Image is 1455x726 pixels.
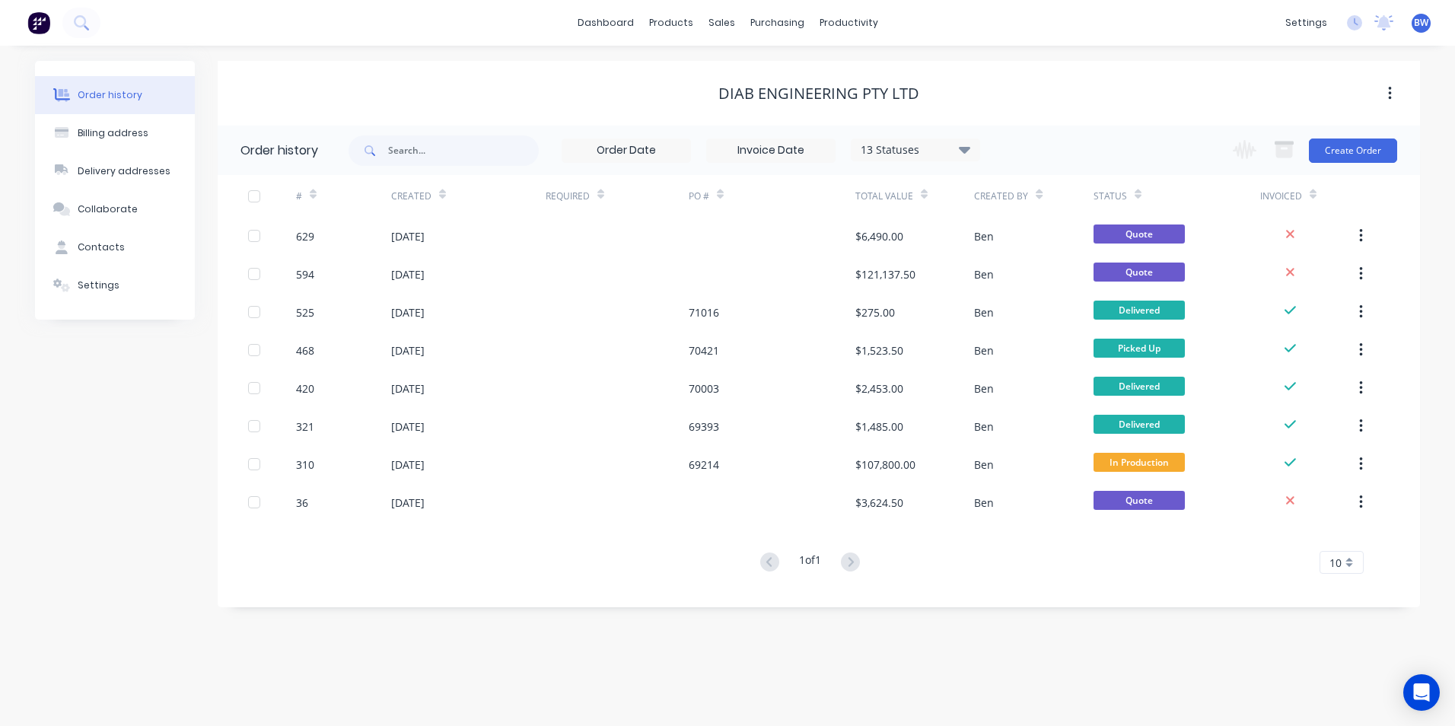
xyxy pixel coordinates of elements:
[855,495,903,511] div: $3,624.50
[855,228,903,244] div: $6,490.00
[1094,491,1185,510] span: Quote
[974,495,994,511] div: Ben
[296,495,308,511] div: 36
[240,142,318,160] div: Order history
[1094,377,1185,396] span: Delivered
[1260,189,1302,203] div: Invoiced
[689,175,855,217] div: PO #
[974,304,994,320] div: Ben
[35,114,195,152] button: Billing address
[689,457,719,473] div: 69214
[855,175,974,217] div: Total Value
[562,139,690,162] input: Order Date
[296,228,314,244] div: 629
[689,419,719,435] div: 69393
[546,189,590,203] div: Required
[974,381,994,396] div: Ben
[689,381,719,396] div: 70003
[78,240,125,254] div: Contacts
[1329,555,1342,571] span: 10
[391,342,425,358] div: [DATE]
[701,11,743,34] div: sales
[35,190,195,228] button: Collaborate
[974,228,994,244] div: Ben
[1094,301,1185,320] span: Delivered
[855,189,913,203] div: Total Value
[296,189,302,203] div: #
[1094,175,1260,217] div: Status
[855,457,915,473] div: $107,800.00
[689,189,709,203] div: PO #
[1309,139,1397,163] button: Create Order
[1094,189,1127,203] div: Status
[35,76,195,114] button: Order history
[974,266,994,282] div: Ben
[296,266,314,282] div: 594
[743,11,812,34] div: purchasing
[855,419,903,435] div: $1,485.00
[570,11,642,34] a: dashboard
[391,381,425,396] div: [DATE]
[78,202,138,216] div: Collaborate
[974,189,1028,203] div: Created By
[35,152,195,190] button: Delivery addresses
[1094,339,1185,358] span: Picked Up
[391,495,425,511] div: [DATE]
[296,175,391,217] div: #
[642,11,701,34] div: products
[855,342,903,358] div: $1,523.50
[1278,11,1335,34] div: settings
[78,164,170,178] div: Delivery addresses
[689,342,719,358] div: 70421
[852,142,979,158] div: 13 Statuses
[391,175,546,217] div: Created
[855,381,903,396] div: $2,453.00
[855,304,895,320] div: $275.00
[1094,415,1185,434] span: Delivered
[855,266,915,282] div: $121,137.50
[27,11,50,34] img: Factory
[812,11,886,34] div: productivity
[391,457,425,473] div: [DATE]
[1260,175,1355,217] div: Invoiced
[388,135,539,166] input: Search...
[296,457,314,473] div: 310
[78,279,119,292] div: Settings
[391,228,425,244] div: [DATE]
[974,175,1093,217] div: Created By
[974,419,994,435] div: Ben
[35,228,195,266] button: Contacts
[391,189,431,203] div: Created
[718,84,919,103] div: DIAB ENGINEERING PTY LTD
[799,552,821,574] div: 1 of 1
[391,304,425,320] div: [DATE]
[391,266,425,282] div: [DATE]
[296,304,314,320] div: 525
[391,419,425,435] div: [DATE]
[296,381,314,396] div: 420
[689,304,719,320] div: 71016
[1094,263,1185,282] span: Quote
[296,419,314,435] div: 321
[1094,224,1185,244] span: Quote
[707,139,835,162] input: Invoice Date
[974,457,994,473] div: Ben
[35,266,195,304] button: Settings
[1414,16,1428,30] span: BW
[1094,453,1185,472] span: In Production
[1403,674,1440,711] div: Open Intercom Messenger
[78,126,148,140] div: Billing address
[296,342,314,358] div: 468
[546,175,689,217] div: Required
[78,88,142,102] div: Order history
[974,342,994,358] div: Ben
